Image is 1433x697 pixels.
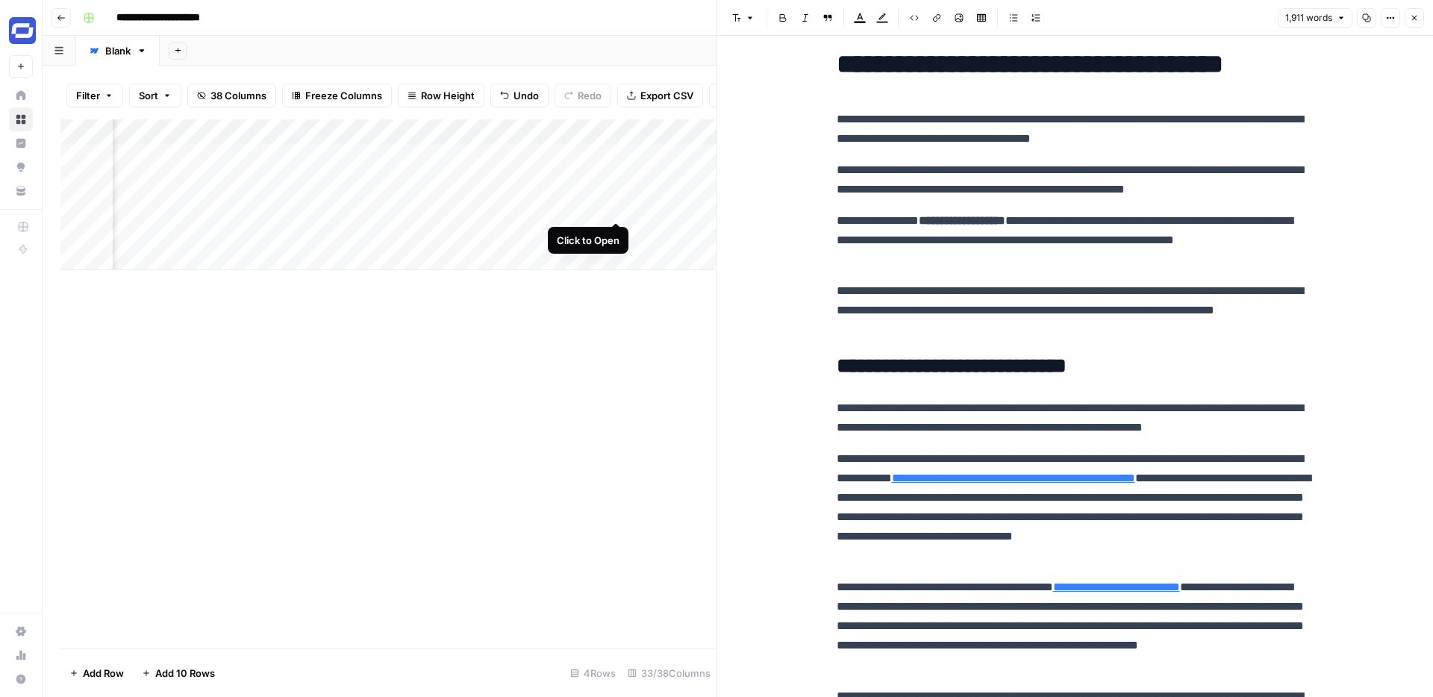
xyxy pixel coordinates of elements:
a: Your Data [9,179,33,203]
div: 33/38 Columns [622,661,716,685]
span: Redo [578,88,602,103]
div: 4 Rows [564,661,622,685]
a: Opportunities [9,155,33,179]
span: Freeze Columns [305,88,382,103]
span: Undo [513,88,539,103]
span: Sort [139,88,158,103]
button: Add 10 Rows [133,661,224,685]
span: Filter [76,88,100,103]
button: Workspace: Synthesia [9,12,33,49]
a: Blank [76,36,160,66]
a: Settings [9,619,33,643]
button: Sort [129,84,181,107]
button: Row Height [398,84,484,107]
a: Insights [9,131,33,155]
button: 38 Columns [187,84,276,107]
span: Add 10 Rows [155,666,215,681]
button: Redo [555,84,611,107]
button: Filter [66,84,123,107]
div: Blank [105,43,131,58]
div: Click to Open [557,233,619,248]
img: Synthesia Logo [9,17,36,44]
button: Freeze Columns [282,84,392,107]
span: 1,911 words [1285,11,1332,25]
span: Row Height [421,88,475,103]
a: Home [9,84,33,107]
span: Export CSV [640,88,693,103]
button: Export CSV [617,84,703,107]
button: Undo [490,84,549,107]
button: 1,911 words [1279,8,1352,28]
a: Usage [9,643,33,667]
button: Help + Support [9,667,33,691]
a: Browse [9,107,33,131]
button: Add Row [60,661,133,685]
span: 38 Columns [210,88,266,103]
span: Add Row [83,666,124,681]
